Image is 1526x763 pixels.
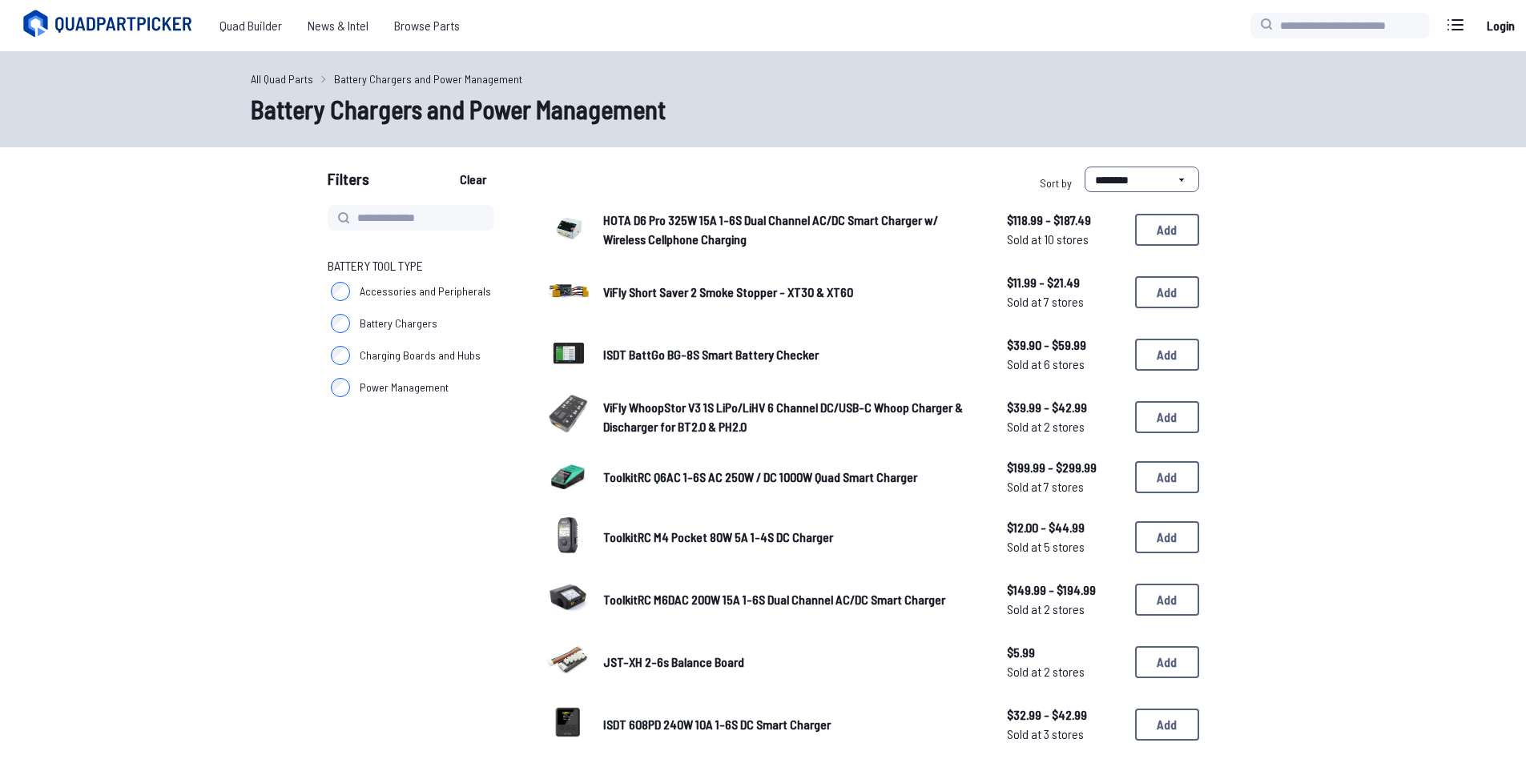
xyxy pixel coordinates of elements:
input: Power Management [331,378,350,397]
a: image [546,205,590,255]
span: HOTA D6 Pro 325W 15A 1-6S Dual Channel AC/DC Smart Charger w/ Wireless Cellphone Charging [603,212,938,247]
a: image [546,575,590,624]
span: $149.99 - $194.99 [1007,580,1122,600]
span: $11.99 - $21.49 [1007,273,1122,292]
span: Battery Chargers [360,315,437,331]
select: Sort by [1085,167,1199,192]
a: ViFly WhoopStor V3 1S LiPo/LiHV 6 Channel DC/USB-C Whoop Charger & Discharger for BT2.0 & PH2.0 [603,398,981,436]
a: image [546,637,590,687]
button: Add [1135,709,1199,741]
span: Sold at 5 stores [1007,537,1122,556]
a: Login [1481,10,1520,42]
img: image [546,512,590,557]
img: image [546,205,590,250]
span: JST-XH 2-6s Balance Board [603,654,744,669]
img: image [546,460,590,494]
span: Sold at 7 stores [1007,292,1122,311]
a: ToolkitRC M6DAC 200W 15A 1-6S Dual Channel AC/DC Smart Charger [603,590,981,609]
a: image [546,700,590,749]
span: $12.00 - $44.99 [1007,518,1122,537]
a: All Quad Parts [251,70,313,87]
button: Add [1135,401,1199,433]
a: Browse Parts [381,10,473,42]
span: Sold at 2 stores [1007,600,1122,619]
input: Battery Chargers [331,314,350,333]
button: Add [1135,646,1199,678]
img: image [546,392,590,437]
a: ISDT 608PD 240W 10A 1-6S DC Smart Charger [603,715,981,734]
a: ToolkitRC Q6AC 1-6S AC 250W / DC 1000W Quad Smart Charger [603,468,981,487]
a: HOTA D6 Pro 325W 15A 1-6S Dual Channel AC/DC Smart Charger w/ Wireless Cellphone Charging [603,211,981,249]
span: $5.99 [1007,643,1122,662]
input: Accessories and Peripherals [331,282,350,301]
span: Sold at 6 stores [1007,355,1122,374]
span: Accessories and Peripherals [360,283,491,299]
span: Sold at 3 stores [1007,725,1122,744]
a: ISDT BattGo BG-8S Smart Battery Checker [603,345,981,364]
span: Filters [328,167,369,199]
button: Add [1135,584,1199,616]
button: Add [1135,276,1199,308]
a: News & Intel [295,10,381,42]
a: ViFly Short Saver 2 Smoke Stopper - XT30 & XT60 [603,283,981,302]
span: ToolkitRC Q6AC 1-6S AC 250W / DC 1000W Quad Smart Charger [603,469,917,484]
span: ISDT 608PD 240W 10A 1-6S DC Smart Charger [603,717,831,732]
span: Sold at 2 stores [1007,662,1122,681]
button: Add [1135,521,1199,553]
span: ToolkitRC M6DAC 200W 15A 1-6S Dual Channel AC/DC Smart Charger [603,592,945,607]
span: Sold at 7 stores [1007,477,1122,496]
span: $118.99 - $187.49 [1007,211,1122,230]
span: $39.90 - $59.99 [1007,335,1122,355]
a: ToolkitRC M4 Pocket 80W 5A 1-4S DC Charger [603,528,981,547]
button: Add [1135,214,1199,246]
input: Charging Boards and Hubs [331,346,350,365]
span: Sold at 2 stores [1007,417,1122,436]
img: image [546,330,590,375]
img: image [546,637,590,682]
a: image [546,512,590,562]
span: ISDT BattGo BG-8S Smart Battery Checker [603,347,819,362]
span: Charging Boards and Hubs [360,347,481,363]
button: Add [1135,339,1199,371]
span: Battery Tool Type [328,256,423,275]
a: image [546,330,590,379]
img: image [546,700,590,745]
img: image [546,267,590,312]
a: image [546,392,590,442]
a: Battery Chargers and Power Management [334,70,522,87]
img: image [546,575,590,620]
a: image [546,455,590,500]
button: Add [1135,461,1199,493]
h1: Battery Chargers and Power Management [251,90,1276,128]
span: $199.99 - $299.99 [1007,458,1122,477]
span: Power Management [360,379,449,396]
span: ViFly WhoopStor V3 1S LiPo/LiHV 6 Channel DC/USB-C Whoop Charger & Discharger for BT2.0 & PH2.0 [603,400,963,434]
span: $32.99 - $42.99 [1007,705,1122,725]
span: ToolkitRC M4 Pocket 80W 5A 1-4S DC Charger [603,529,833,544]
span: Sold at 10 stores [1007,230,1122,249]
span: ViFly Short Saver 2 Smoke Stopper - XT30 & XT60 [603,284,853,299]
a: Quad Builder [207,10,295,42]
button: Clear [446,167,500,192]
a: JST-XH 2-6s Balance Board [603,653,981,672]
span: $39.99 - $42.99 [1007,398,1122,417]
a: image [546,267,590,317]
span: Sort by [1040,176,1072,190]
